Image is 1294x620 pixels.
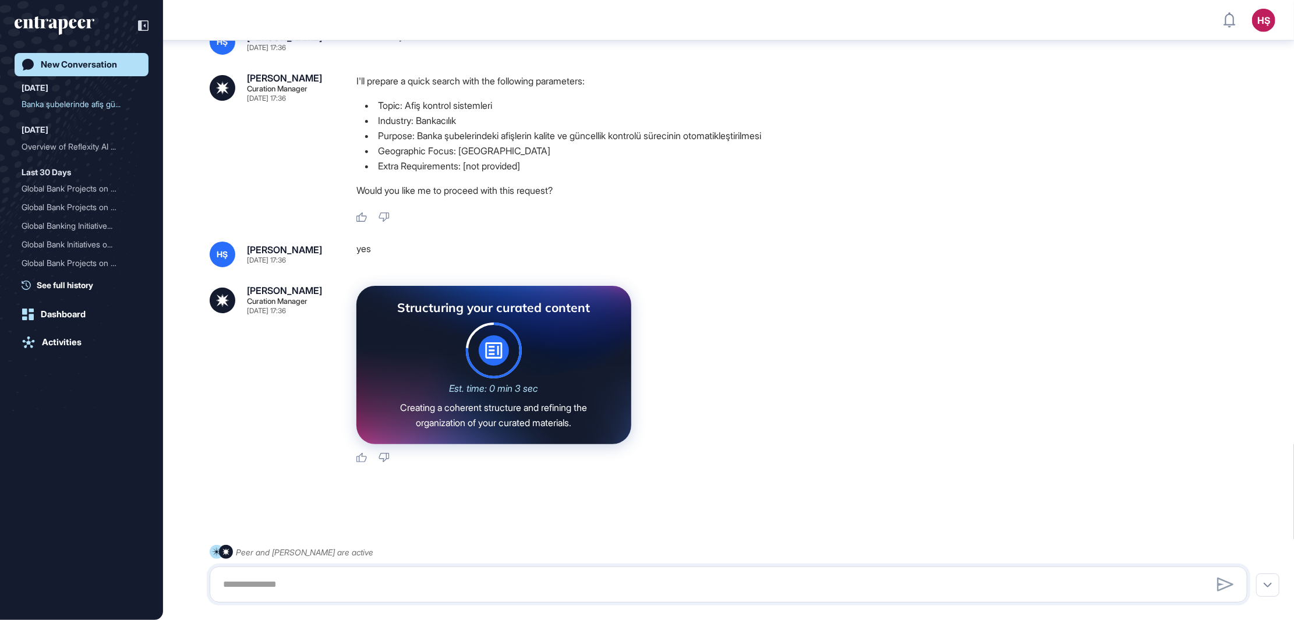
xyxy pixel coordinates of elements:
div: Banka şubelerinde afiş gü... [22,95,132,114]
a: Dashboard [15,303,149,326]
div: Last 30 Days [22,165,71,179]
div: Structuring your curated content [375,300,613,315]
div: [DATE] 17:36 [247,95,286,102]
div: Global Bank Projects on T... [22,254,132,272]
a: See full history [22,279,149,291]
div: entrapeer-logo [15,16,94,35]
div: [DATE] [22,81,48,95]
p: I'll prepare a quick search with the following parameters: [356,73,1257,88]
span: HŞ [217,250,228,259]
div: [PERSON_NAME] [247,286,322,295]
div: Est. time: 0 min 3 sec [450,383,539,394]
div: Global Bank Projects on Tokenization and Digital Currencies: Collaborations and Initiatives [22,254,142,272]
div: Curation Manager [247,85,307,93]
a: New Conversation [15,53,149,76]
li: Purpose: Banka şubelerindeki afişlerin kalite ve güncellik kontrolü sürecinin otomatikleştirilmesi [356,128,1257,143]
div: [PERSON_NAME] [247,245,322,254]
div: Dashboard [41,309,86,320]
div: Global Bank Projects on M... [22,179,132,198]
li: Topic: Afiş kontrol sistemleri [356,98,1257,113]
a: Activities [15,331,149,354]
div: Global Banking Initiative... [22,217,132,235]
div: Activities [42,337,82,348]
div: Curation Manager [247,297,307,305]
div: hızlı aramayı tercih ederim [356,29,1257,55]
div: [DATE] 17:36 [247,307,286,314]
li: Geographic Focus: [GEOGRAPHIC_DATA] [356,143,1257,158]
span: See full history [37,279,93,291]
div: Global Bank Projects on Digital Currency Interoperability with E-Commerce and Payment Systems [22,198,142,217]
div: Creating a coherent structure and refining the organization of your curated materials. [375,401,613,430]
div: Global Bank Projects on Machine-to-Machine Payments Using Digital Currencies [22,179,142,198]
div: New Conversation [41,59,117,70]
div: Overview of Reflexity AI and Its Functions [22,137,142,156]
div: Global Bank Projects on D... [22,198,132,217]
div: yes [356,242,1257,267]
div: [DATE] [22,123,48,137]
div: Global Banking Initiatives on User Sovereign Identity and Digital Currency [22,217,142,235]
div: Peer and [PERSON_NAME] are active [236,545,374,559]
li: Industry: Bankacılık [356,113,1257,128]
div: Banka şubelerinde afiş güncellik ve yıpranma kontrolü için dijital sistem arayışı [22,95,142,114]
p: Would you like me to proceed with this request? [356,183,1257,198]
div: [PERSON_NAME] [247,33,322,42]
div: [DATE] 17:36 [247,257,286,264]
div: Overview of Reflexity AI ... [22,137,132,156]
li: Extra Requirements: [not provided] [356,158,1257,173]
div: [DATE] 17:36 [247,44,286,51]
span: HŞ [217,37,228,47]
button: HŞ [1252,9,1275,32]
div: Global Bank Initiatives o... [22,235,132,254]
div: [PERSON_NAME] [247,73,322,83]
div: Global Bank Initiatives on Programmable Payments Using Digital Currencies [22,235,142,254]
